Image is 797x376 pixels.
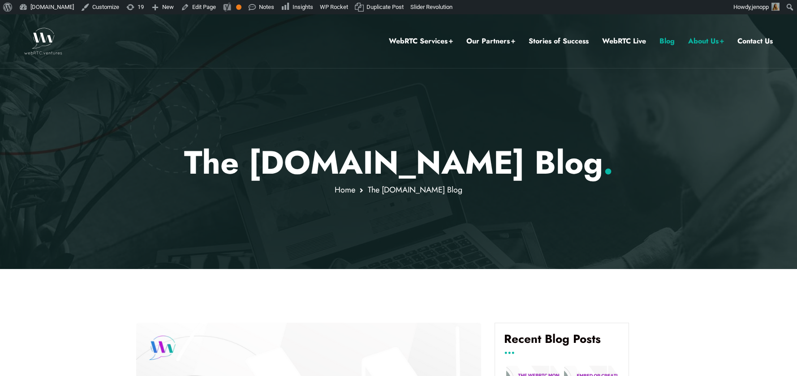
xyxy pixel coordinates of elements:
span: Slider Revolution [410,4,452,10]
div: OK [236,4,241,10]
span: . [603,139,613,186]
a: WebRTC Services [389,35,453,47]
span: jenopp [752,4,769,10]
a: WebRTC Live [602,35,646,47]
a: Home [335,184,355,196]
h4: Recent Blog Posts [504,332,620,353]
a: Contact Us [737,35,773,47]
a: Our Partners [466,35,515,47]
span: The [DOMAIN_NAME] Blog [368,184,462,196]
img: WebRTC.ventures [24,28,62,55]
a: Stories of Success [529,35,589,47]
a: Blog [659,35,675,47]
p: The [DOMAIN_NAME] Blog [136,143,661,182]
a: About Us [688,35,724,47]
